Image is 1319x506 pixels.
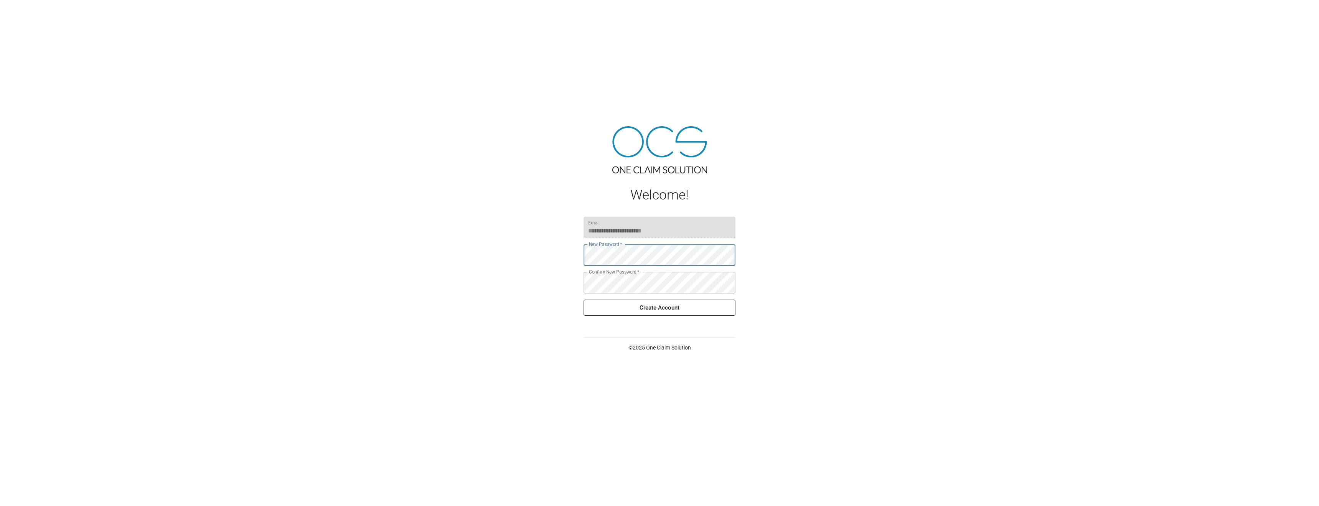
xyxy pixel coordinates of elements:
label: Confirm New Password [589,269,639,275]
img: ocs-logo-white-transparent.png [9,5,40,20]
h1: Welcome! [584,187,735,203]
img: ocs-logo-tra.png [612,126,707,173]
button: Create Account [584,300,735,316]
label: New Password [589,241,622,247]
p: © 2025 One Claim Solution [584,344,735,351]
label: Email [588,219,600,226]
